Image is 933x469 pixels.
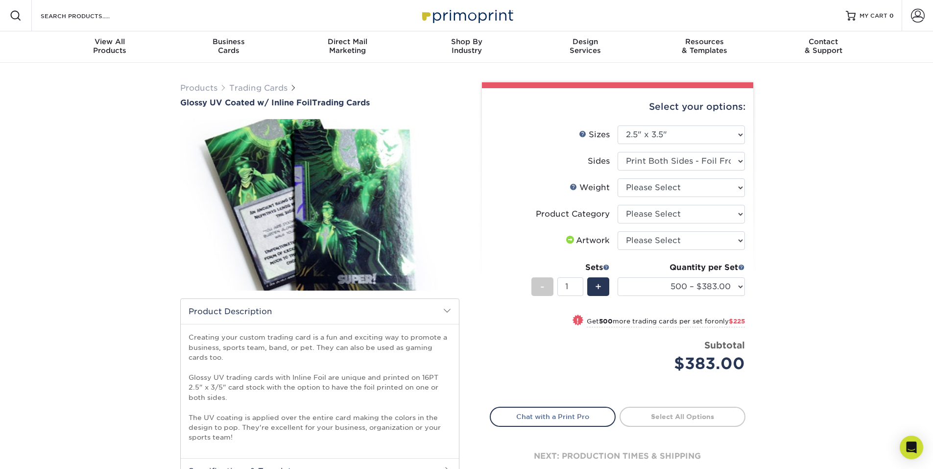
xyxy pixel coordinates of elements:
span: Glossy UV Coated w/ Inline Foil [180,98,312,107]
strong: 500 [599,318,613,325]
div: Marketing [288,37,407,55]
span: View All [50,37,169,46]
span: Shop By [407,37,526,46]
a: Resources& Templates [645,31,764,63]
h1: Trading Cards [180,98,459,107]
div: Sides [588,155,610,167]
span: Resources [645,37,764,46]
a: DesignServices [526,31,645,63]
a: Chat with a Print Pro [490,407,616,426]
a: Direct MailMarketing [288,31,407,63]
div: Industry [407,37,526,55]
a: Shop ByIndustry [407,31,526,63]
strong: Subtotal [704,340,745,350]
a: View AllProducts [50,31,169,63]
div: & Support [764,37,883,55]
span: Direct Mail [288,37,407,46]
span: Contact [764,37,883,46]
input: SEARCH PRODUCTS..... [40,10,135,22]
div: Open Intercom Messenger [900,436,923,459]
div: Weight [570,182,610,194]
img: Glossy UV Coated w/ Inline Foil 01 [180,108,459,301]
a: Select All Options [620,407,745,426]
span: MY CART [860,12,887,20]
div: Quantity per Set [618,262,745,273]
span: Business [169,37,288,46]
div: Sets [531,262,610,273]
span: $225 [729,318,745,325]
div: Sizes [579,129,610,141]
a: Glossy UV Coated w/ Inline FoilTrading Cards [180,98,459,107]
p: Creating your custom trading card is a fun and exciting way to promote a business, sports team, b... [189,332,451,442]
div: Services [526,37,645,55]
a: Products [180,83,217,93]
span: ! [576,316,579,326]
span: only [715,318,745,325]
a: Contact& Support [764,31,883,63]
a: Trading Cards [229,83,287,93]
a: BusinessCards [169,31,288,63]
div: Select your options: [490,88,745,125]
span: - [540,279,545,294]
img: Primoprint [418,5,516,26]
span: + [595,279,601,294]
div: Product Category [536,208,610,220]
div: & Templates [645,37,764,55]
div: Products [50,37,169,55]
div: Cards [169,37,288,55]
span: 0 [889,12,894,19]
h2: Product Description [181,299,459,324]
span: Design [526,37,645,46]
div: Artwork [564,235,610,247]
small: Get more trading cards per set for [587,318,745,327]
div: $383.00 [625,352,745,375]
